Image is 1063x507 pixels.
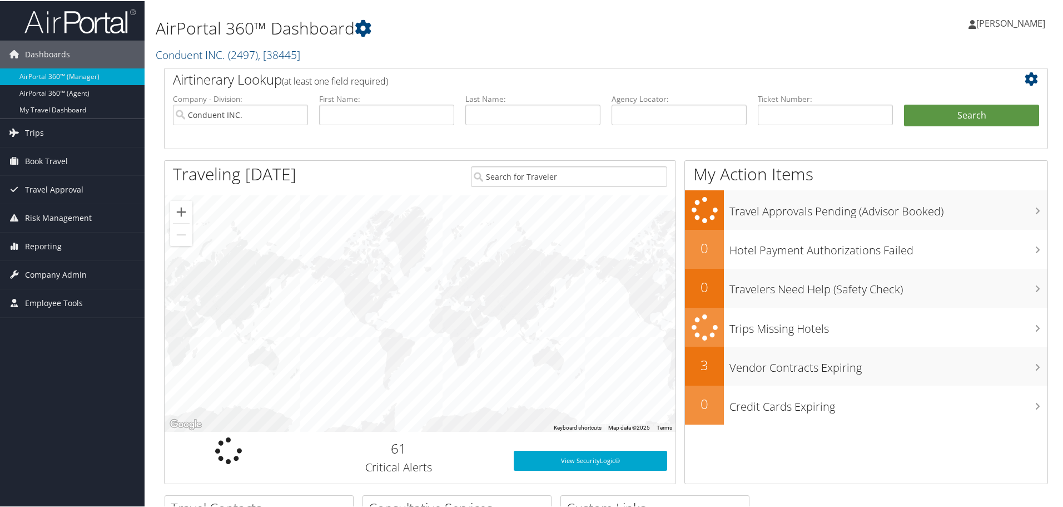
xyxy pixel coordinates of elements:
[170,200,192,222] button: Zoom in
[514,450,667,470] a: View SecurityLogic®
[25,40,70,67] span: Dashboards
[301,438,497,457] h2: 61
[319,92,454,104] label: First Name:
[685,189,1047,229] a: Travel Approvals Pending (Advisor Booked)
[282,74,388,86] span: (at least one field required)
[904,104,1039,126] button: Search
[25,146,68,174] span: Book Travel
[156,16,756,39] h1: AirPortal 360™ Dashboard
[471,165,667,186] input: Search for Traveler
[228,46,258,61] span: ( 2497 )
[167,416,204,431] img: Google
[173,161,296,185] h1: Traveling [DATE]
[729,236,1047,257] h3: Hotel Payment Authorizations Failed
[258,46,300,61] span: , [ 38445 ]
[25,288,83,316] span: Employee Tools
[167,416,204,431] a: Open this area in Google Maps (opens a new window)
[729,197,1047,218] h3: Travel Approvals Pending (Advisor Booked)
[25,175,83,203] span: Travel Approval
[685,393,724,412] h2: 0
[758,92,893,104] label: Ticket Number:
[685,268,1047,307] a: 0Travelers Need Help (Safety Check)
[685,355,724,373] h2: 3
[170,223,192,245] button: Zoom out
[729,275,1047,296] h3: Travelers Need Help (Safety Check)
[25,260,87,288] span: Company Admin
[976,16,1045,28] span: [PERSON_NAME]
[156,46,300,61] a: Conduent INC.
[685,229,1047,268] a: 0Hotel Payment Authorizations Failed
[465,92,600,104] label: Last Name:
[968,6,1056,39] a: [PERSON_NAME]
[685,307,1047,346] a: Trips Missing Hotels
[25,232,62,259] span: Reporting
[685,277,724,296] h2: 0
[685,385,1047,424] a: 0Credit Cards Expiring
[685,161,1047,185] h1: My Action Items
[554,423,602,431] button: Keyboard shortcuts
[729,314,1047,336] h3: Trips Missing Hotels
[24,7,136,33] img: airportal-logo.png
[612,92,747,104] label: Agency Locator:
[729,392,1047,414] h3: Credit Cards Expiring
[173,69,966,88] h2: Airtinerary Lookup
[25,118,44,146] span: Trips
[173,92,308,104] label: Company - Division:
[25,203,92,231] span: Risk Management
[657,424,672,430] a: Terms (opens in new tab)
[608,424,650,430] span: Map data ©2025
[685,238,724,257] h2: 0
[729,353,1047,375] h3: Vendor Contracts Expiring
[301,459,497,474] h3: Critical Alerts
[685,346,1047,385] a: 3Vendor Contracts Expiring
